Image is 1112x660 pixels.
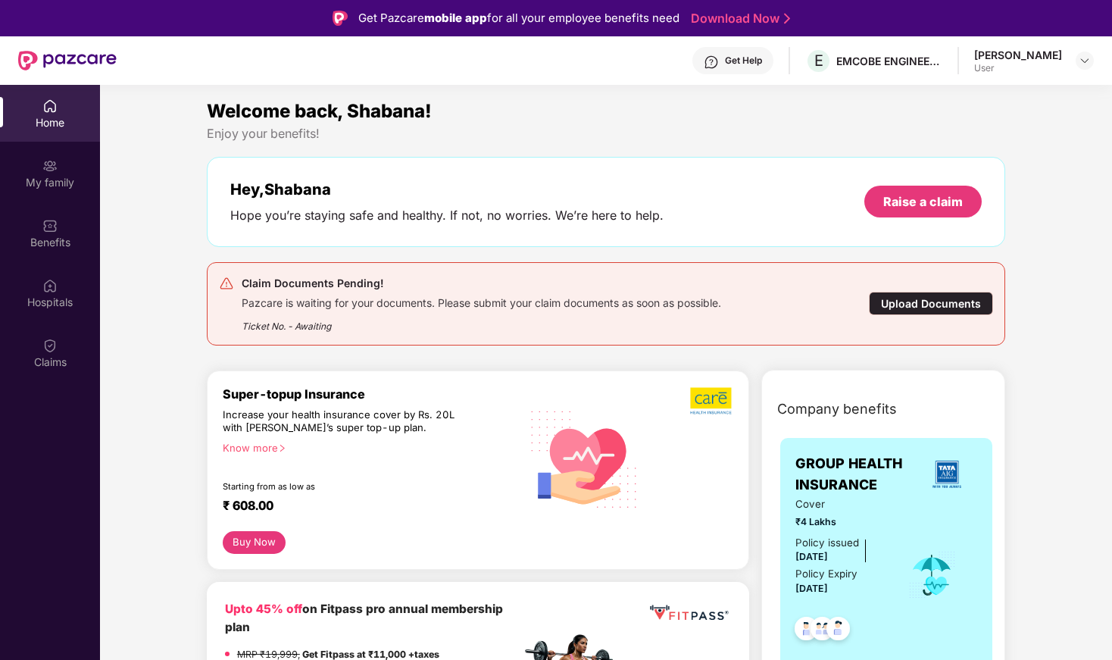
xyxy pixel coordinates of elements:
img: svg+xml;base64,PHN2ZyB4bWxucz0iaHR0cDovL3d3dy53My5vcmcvMjAwMC9zdmciIHdpZHRoPSI0OC45MTUiIGhlaWdodD... [804,612,841,649]
button: Buy Now [223,531,286,554]
span: E [814,52,823,70]
div: Hope you’re staying safe and healthy. If not, no worries. We’re here to help. [230,208,664,224]
strong: Get Fitpass at ₹11,000 +taxes [302,649,439,660]
img: svg+xml;base64,PHN2ZyBpZD0iSGVscC0zMngzMiIgeG1sbnM9Imh0dHA6Ly93d3cudzMub3JnLzIwMDAvc3ZnIiB3aWR0aD... [704,55,719,70]
div: EMCOBE ENGINEERING AND CONSULTANTS [836,54,942,68]
div: Enjoy your benefits! [207,126,1005,142]
img: svg+xml;base64,PHN2ZyB4bWxucz0iaHR0cDovL3d3dy53My5vcmcvMjAwMC9zdmciIHdpZHRoPSIyNCIgaGVpZ2h0PSIyNC... [219,276,234,291]
img: svg+xml;base64,PHN2ZyBpZD0iQmVuZWZpdHMiIHhtbG5zPSJodHRwOi8vd3d3LnczLm9yZy8yMDAwL3N2ZyIgd2lkdGg9Ij... [42,218,58,233]
div: Pazcare is waiting for your documents. Please submit your claim documents as soon as possible. [242,292,721,310]
div: Claim Documents Pending! [242,274,721,292]
img: fppp.png [647,600,731,627]
img: svg+xml;base64,PHN2ZyBpZD0iQ2xhaW0iIHhtbG5zPSJodHRwOi8vd3d3LnczLm9yZy8yMDAwL3N2ZyIgd2lkdGg9IjIwIi... [42,338,58,353]
span: ₹4 Lakhs [795,515,886,529]
del: MRP ₹19,999, [237,649,300,660]
b: Upto 45% off [225,602,302,616]
a: Download Now [691,11,786,27]
span: [DATE] [795,583,828,594]
img: svg+xml;base64,PHN2ZyBpZD0iSG9zcGl0YWxzIiB4bWxucz0iaHR0cDovL3d3dy53My5vcmcvMjAwMC9zdmciIHdpZHRoPS... [42,278,58,293]
span: right [278,444,286,452]
div: Policy Expiry [795,566,857,582]
div: Super-topup Insurance [223,386,520,402]
div: Policy issued [795,535,859,551]
div: Upload Documents [869,292,993,315]
div: Get Help [725,55,762,67]
img: svg+xml;base64,PHN2ZyB4bWxucz0iaHR0cDovL3d3dy53My5vcmcvMjAwMC9zdmciIHhtbG5zOnhsaW5rPSJodHRwOi8vd3... [520,393,648,523]
img: svg+xml;base64,PHN2ZyBpZD0iSG9tZSIgeG1sbnM9Imh0dHA6Ly93d3cudzMub3JnLzIwMDAvc3ZnIiB3aWR0aD0iMjAiIG... [42,99,58,114]
div: Hey, Shabana [230,180,664,199]
img: insurerLogo [926,454,967,495]
img: svg+xml;base64,PHN2ZyB4bWxucz0iaHR0cDovL3d3dy53My5vcmcvMjAwMC9zdmciIHdpZHRoPSI0OC45NDMiIGhlaWdodD... [820,612,857,649]
div: Starting from as low as [223,481,456,492]
img: Stroke [784,11,790,27]
img: svg+xml;base64,PHN2ZyBpZD0iRHJvcGRvd24tMzJ4MzIiIHhtbG5zPSJodHRwOi8vd3d3LnczLm9yZy8yMDAwL3N2ZyIgd2... [1079,55,1091,67]
div: [PERSON_NAME] [974,48,1062,62]
span: Welcome back, Shabana! [207,100,432,122]
span: Cover [795,496,886,512]
strong: mobile app [424,11,487,25]
div: User [974,62,1062,74]
span: Company benefits [777,399,897,420]
b: on Fitpass pro annual membership plan [225,602,503,634]
div: ₹ 608.00 [223,498,505,516]
img: New Pazcare Logo [18,51,117,70]
img: svg+xml;base64,PHN2ZyB4bWxucz0iaHR0cDovL3d3dy53My5vcmcvMjAwMC9zdmciIHdpZHRoPSI0OC45NDMiIGhlaWdodD... [788,612,825,649]
div: Ticket No. - Awaiting [242,310,721,333]
div: Get Pazcare for all your employee benefits need [358,9,679,27]
img: Logo [333,11,348,26]
img: svg+xml;base64,PHN2ZyB3aWR0aD0iMjAiIGhlaWdodD0iMjAiIHZpZXdCb3g9IjAgMCAyMCAyMCIgZmlsbD0ibm9uZSIgeG... [42,158,58,174]
span: GROUP HEALTH INSURANCE [795,453,917,496]
div: Know more [223,442,511,452]
div: Raise a claim [883,193,963,210]
span: [DATE] [795,551,828,562]
img: b5dec4f62d2307b9de63beb79f102df3.png [690,386,733,415]
div: Increase your health insurance cover by Rs. 20L with [PERSON_NAME]’s super top-up plan. [223,408,455,435]
img: icon [907,550,957,600]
